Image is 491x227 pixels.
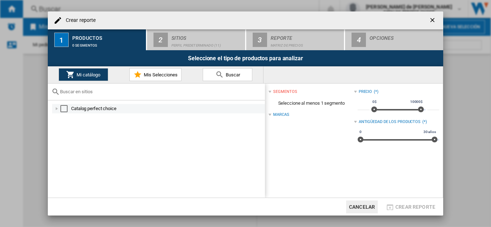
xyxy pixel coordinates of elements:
[345,29,443,50] button: 4 Opciones
[246,29,345,50] button: 3 Reporte Matriz de precios
[142,72,178,77] span: Mis Selecciones
[71,105,264,112] div: Catalog perfect choice
[72,32,143,40] div: Productos
[271,40,341,47] div: Matriz de precios
[129,68,182,81] button: Mis Selecciones
[358,129,363,135] span: 0
[429,16,437,25] ng-md-icon: getI18NText('BUTTONS.CLOSE_DIALOG')
[273,89,297,95] div: segmentos
[371,99,378,105] span: 0$
[271,32,341,40] div: Reporte
[422,129,437,135] span: 30 años
[346,200,378,213] button: Cancelar
[224,72,240,77] span: Buscar
[269,96,354,110] span: Seleccione al menos 1 segmento
[352,33,366,47] div: 4
[153,33,168,47] div: 2
[171,32,242,40] div: Sitios
[203,68,252,81] button: Buscar
[60,89,261,94] input: Buscar en sitios
[409,99,424,105] span: 10000$
[147,29,246,50] button: 2 Sitios Perfil predeterminado (11)
[273,112,289,118] div: Marcas
[48,29,147,50] button: 1 Productos 0 segmentos
[72,40,143,47] div: 0 segmentos
[59,68,108,81] button: Mi catálogo
[359,119,421,125] div: Antigüedad de los productos
[359,89,372,95] div: Precio
[48,50,443,66] div: Seleccione el tipo de productos para analizar
[426,13,440,28] button: getI18NText('BUTTONS.CLOSE_DIALOG')
[395,204,435,210] span: Crear reporte
[62,17,96,24] h4: Crear reporte
[60,105,71,112] md-checkbox: Select
[54,33,69,47] div: 1
[253,33,267,47] div: 3
[370,32,440,40] div: Opciones
[384,200,437,213] button: Crear reporte
[75,72,100,77] span: Mi catálogo
[171,40,242,47] div: Perfil predeterminado (11)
